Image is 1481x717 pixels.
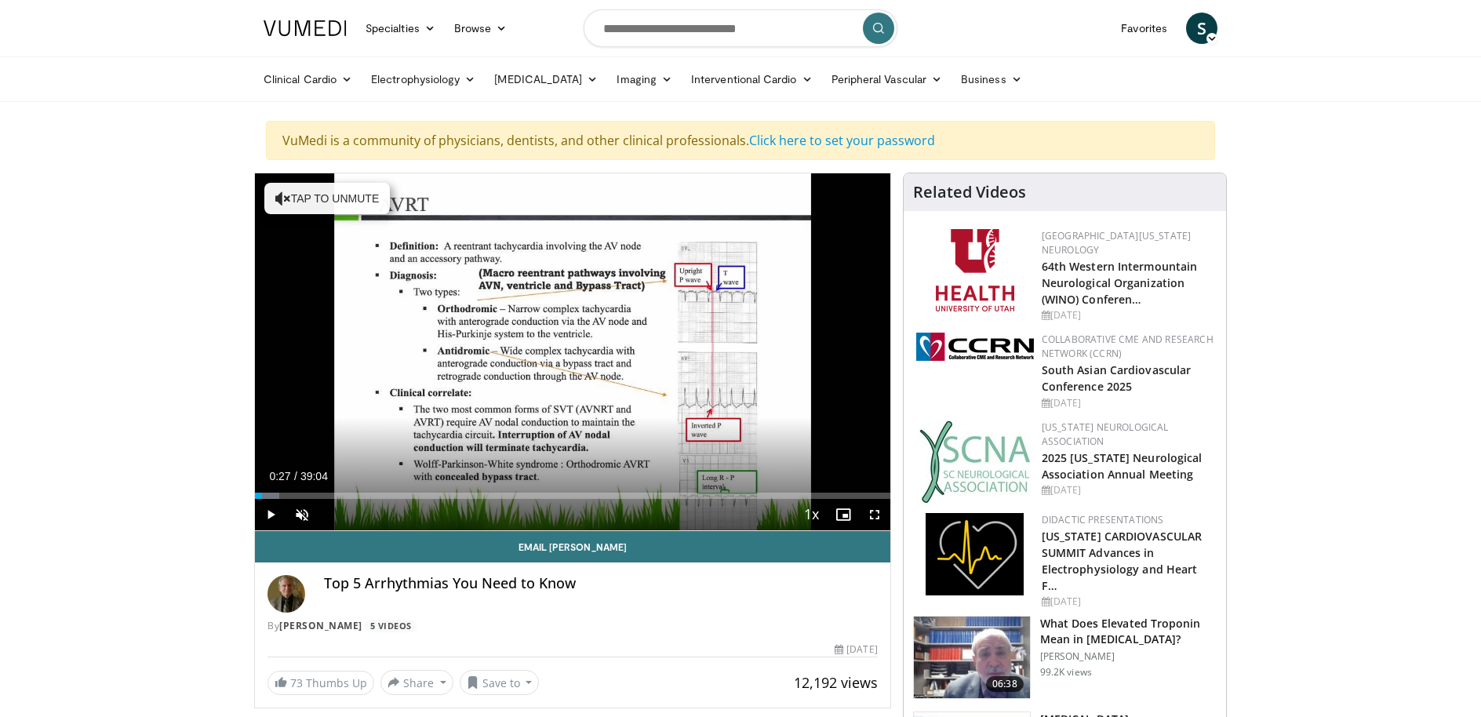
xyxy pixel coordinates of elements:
[584,9,897,47] input: Search topics, interventions
[1042,333,1214,360] a: Collaborative CME and Research Network (CCRN)
[362,64,485,95] a: Electrophysiology
[290,675,303,690] span: 73
[835,642,877,657] div: [DATE]
[1040,650,1217,663] p: [PERSON_NAME]
[1042,529,1203,593] a: [US_STATE] CARDIOVASCULAR SUMMIT Advances in Electrophysiology and Heart F…
[1042,595,1214,609] div: [DATE]
[916,333,1034,361] img: a04ee3ba-8487-4636-b0fb-5e8d268f3737.png.150x105_q85_autocrop_double_scale_upscale_version-0.2.png
[1042,450,1203,482] a: 2025 [US_STATE] Neurological Association Annual Meeting
[913,616,1217,699] a: 06:38 What Does Elevated Troponin Mean in [MEDICAL_DATA]? [PERSON_NAME] 99.2K views
[365,620,417,633] a: 5 Videos
[269,470,290,482] span: 0:27
[356,13,445,44] a: Specialties
[286,499,318,530] button: Unmute
[1042,513,1214,527] div: Didactic Presentations
[267,619,878,633] div: By
[445,13,517,44] a: Browse
[1042,396,1214,410] div: [DATE]
[267,671,374,695] a: 73 Thumbs Up
[485,64,607,95] a: [MEDICAL_DATA]
[1040,616,1217,647] h3: What Does Elevated Troponin Mean in [MEDICAL_DATA]?
[460,670,540,695] button: Save to
[913,183,1026,202] h4: Related Videos
[267,575,305,613] img: Avatar
[255,499,286,530] button: Play
[300,470,328,482] span: 39:04
[1042,483,1214,497] div: [DATE]
[255,531,890,562] a: Email [PERSON_NAME]
[794,673,878,692] span: 12,192 views
[380,670,453,695] button: Share
[822,64,952,95] a: Peripheral Vascular
[279,619,362,632] a: [PERSON_NAME]
[607,64,682,95] a: Imaging
[952,64,1032,95] a: Business
[828,499,859,530] button: Enable picture-in-picture mode
[1042,362,1192,394] a: South Asian Cardiovascular Conference 2025
[919,420,1031,503] img: b123db18-9392-45ae-ad1d-42c3758a27aa.jpg.150x105_q85_autocrop_double_scale_upscale_version-0.2.jpg
[255,493,890,499] div: Progress Bar
[324,575,878,592] h4: Top 5 Arrhythmias You Need to Know
[1042,308,1214,322] div: [DATE]
[936,229,1014,311] img: f6362829-b0a3-407d-a044-59546adfd345.png.150x105_q85_autocrop_double_scale_upscale_version-0.2.png
[859,499,890,530] button: Fullscreen
[914,617,1030,698] img: 98daf78a-1d22-4ebe-927e-10afe95ffd94.150x105_q85_crop-smart_upscale.jpg
[749,132,935,149] a: Click here to set your password
[926,513,1024,595] img: 1860aa7a-ba06-47e3-81a4-3dc728c2b4cf.png.150x105_q85_autocrop_double_scale_upscale_version-0.2.png
[1186,13,1217,44] a: S
[255,173,890,531] video-js: Video Player
[254,64,362,95] a: Clinical Cardio
[1042,229,1192,257] a: [GEOGRAPHIC_DATA][US_STATE] Neurology
[1040,666,1092,679] p: 99.2K views
[294,470,297,482] span: /
[1042,259,1198,307] a: 64th Western Intermountain Neurological Organization (WINO) Conferen…
[264,183,390,214] button: Tap to unmute
[1042,420,1169,448] a: [US_STATE] Neurological Association
[682,64,822,95] a: Interventional Cardio
[1112,13,1177,44] a: Favorites
[266,121,1215,160] div: VuMedi is a community of physicians, dentists, and other clinical professionals.
[986,676,1024,692] span: 06:38
[796,499,828,530] button: Playback Rate
[264,20,347,36] img: VuMedi Logo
